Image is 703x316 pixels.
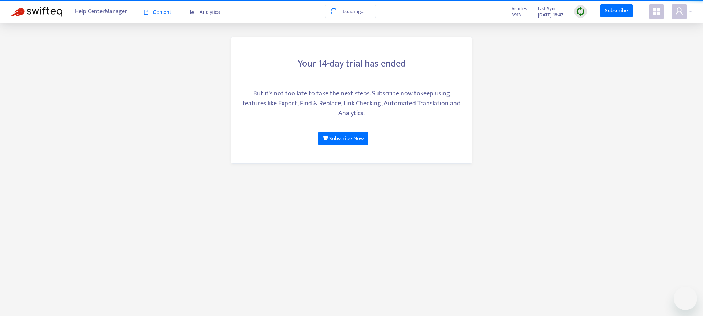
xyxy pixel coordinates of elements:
[190,10,195,15] span: area-chart
[600,4,633,18] a: Subscribe
[674,287,697,310] iframe: Button to launch messaging window
[242,89,461,118] div: But it's not too late to take the next steps. Subscribe now to keep using features like Export, F...
[652,7,661,16] span: appstore
[675,7,684,16] span: user
[512,5,527,13] span: Articles
[75,5,127,19] span: Help Center Manager
[190,9,220,15] span: Analytics
[512,11,521,19] strong: 3913
[242,58,461,70] h3: Your 14-day trial has ended
[144,10,149,15] span: book
[11,7,62,17] img: Swifteq
[538,11,563,19] strong: [DATE] 18:47
[144,9,171,15] span: Content
[318,132,368,145] a: Subscribe Now
[538,5,557,13] span: Last Sync
[576,7,585,16] img: sync.dc5367851b00ba804db3.png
